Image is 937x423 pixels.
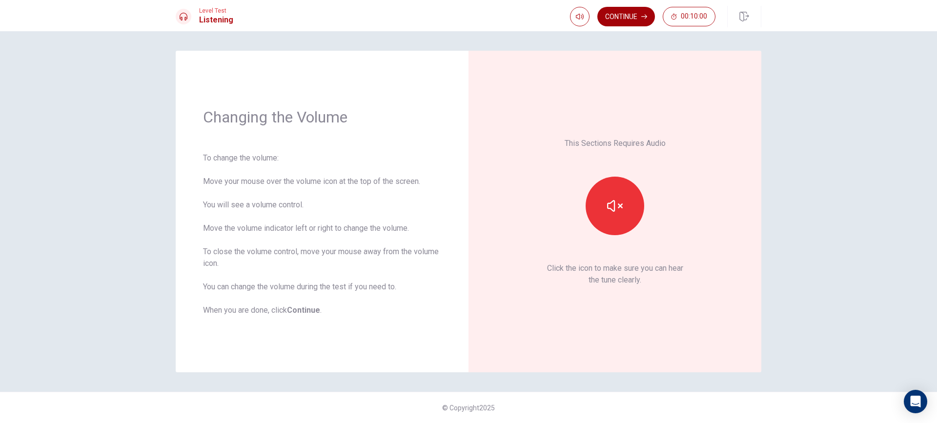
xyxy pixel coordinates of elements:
[203,107,441,127] h1: Changing the Volume
[597,7,655,26] button: Continue
[199,14,233,26] h1: Listening
[681,13,707,20] span: 00:10:00
[904,390,927,413] div: Open Intercom Messenger
[287,305,320,315] b: Continue
[442,404,495,412] span: © Copyright 2025
[565,138,666,149] p: This Sections Requires Audio
[663,7,715,26] button: 00:10:00
[203,152,441,316] div: To change the volume: Move your mouse over the volume icon at the top of the screen. You will see...
[547,262,683,286] p: Click the icon to make sure you can hear the tune clearly.
[199,7,233,14] span: Level Test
